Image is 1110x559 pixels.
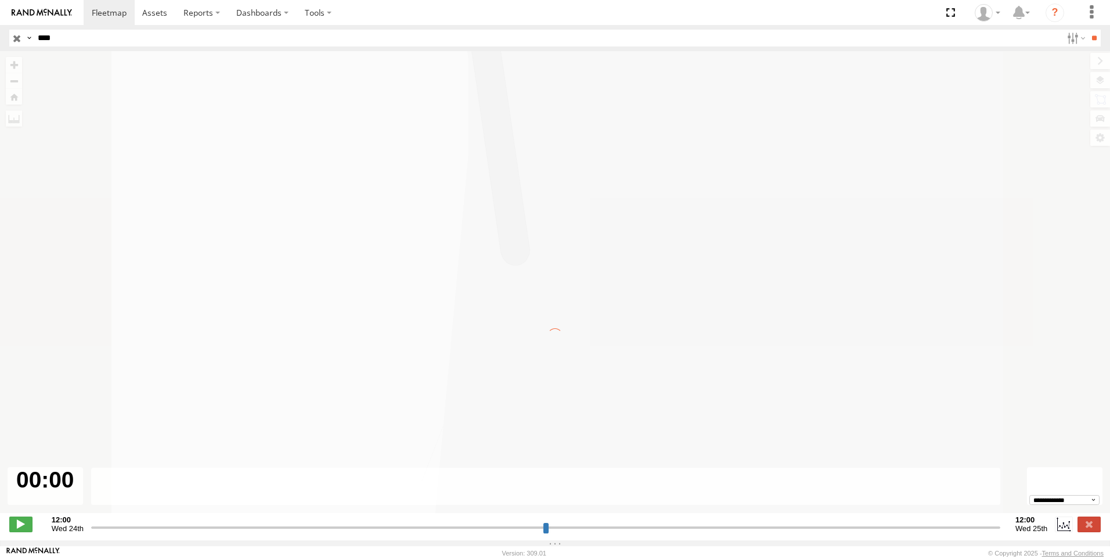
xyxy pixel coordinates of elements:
[988,550,1104,557] div: © Copyright 2025 -
[12,9,72,17] img: rand-logo.svg
[1042,550,1104,557] a: Terms and Conditions
[9,517,33,532] label: Play/Stop
[502,550,546,557] div: Version: 309.01
[971,4,1004,21] div: Eric Hargrove
[6,547,60,559] a: Visit our Website
[24,30,34,46] label: Search Query
[1046,3,1064,22] i: ?
[1015,524,1047,533] span: Wed 25th
[1062,30,1087,46] label: Search Filter Options
[1077,517,1101,532] label: Close
[52,515,84,524] strong: 12:00
[1015,515,1047,524] strong: 12:00
[52,524,84,533] span: Wed 24th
